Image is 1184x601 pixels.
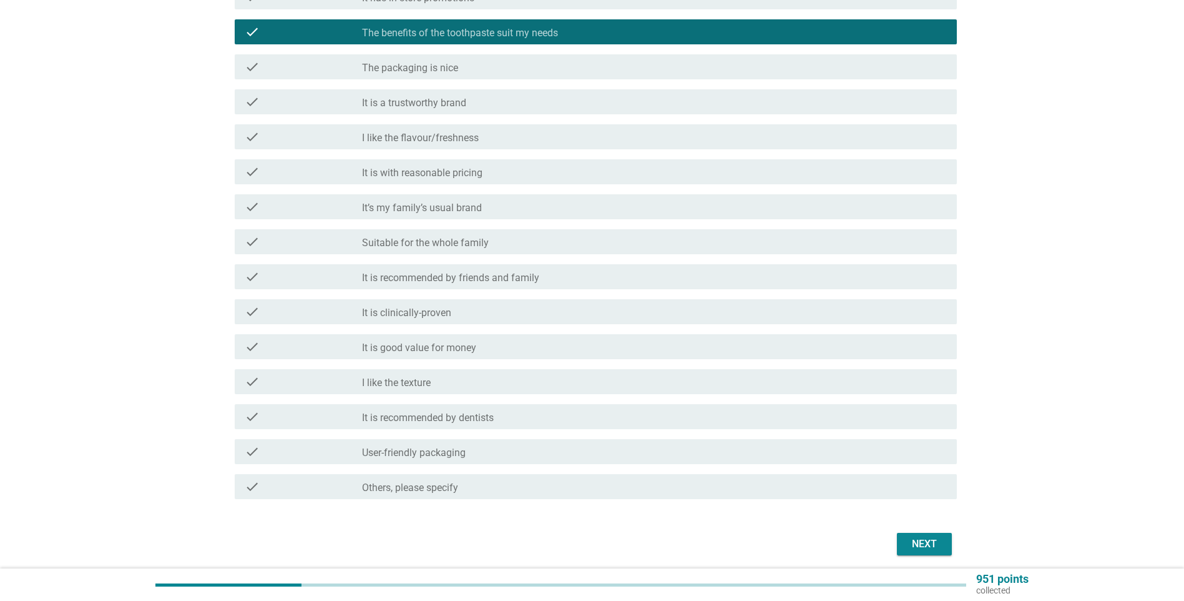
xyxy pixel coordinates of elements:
[907,537,942,552] div: Next
[245,129,260,144] i: check
[897,533,952,555] button: Next
[362,377,431,389] label: I like the texture
[362,62,458,74] label: The packaging is nice
[976,574,1029,585] p: 951 points
[362,167,482,179] label: It is with reasonable pricing
[245,479,260,494] i: check
[362,447,466,459] label: User-friendly packaging
[245,199,260,214] i: check
[362,27,558,39] label: The benefits of the toothpaste suit my needs
[362,202,482,214] label: It’s my family’s usual brand
[245,269,260,284] i: check
[245,374,260,389] i: check
[362,97,466,109] label: It is a trustworthy brand
[245,59,260,74] i: check
[245,444,260,459] i: check
[362,237,489,249] label: Suitable for the whole family
[245,234,260,249] i: check
[362,132,479,144] label: I like the flavour/freshness
[245,164,260,179] i: check
[245,24,260,39] i: check
[362,272,539,284] label: It is recommended by friends and family
[362,412,494,424] label: It is recommended by dentists
[245,304,260,319] i: check
[362,482,458,494] label: Others, please specify
[976,585,1029,596] p: collected
[362,342,476,354] label: It is good value for money
[245,409,260,424] i: check
[245,94,260,109] i: check
[362,307,451,319] label: It is clinically-proven
[245,339,260,354] i: check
